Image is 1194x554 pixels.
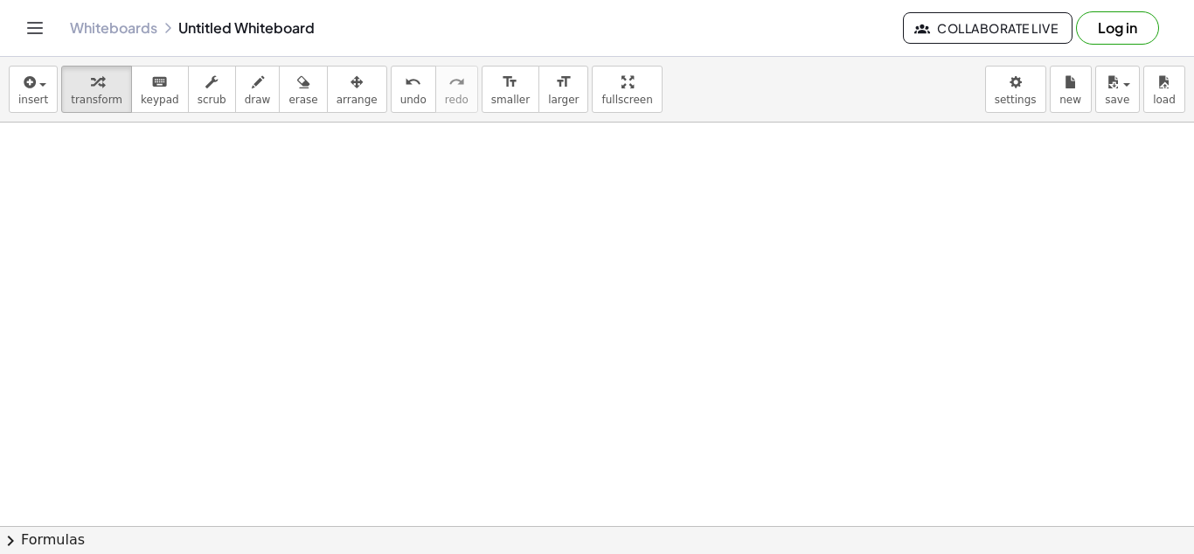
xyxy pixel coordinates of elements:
[131,66,189,113] button: keyboardkeypad
[1095,66,1140,113] button: save
[288,94,317,106] span: erase
[188,66,236,113] button: scrub
[555,72,572,93] i: format_size
[538,66,588,113] button: format_sizelarger
[502,72,518,93] i: format_size
[21,14,49,42] button: Toggle navigation
[391,66,436,113] button: undoundo
[903,12,1073,44] button: Collaborate Live
[448,72,465,93] i: redo
[279,66,327,113] button: erase
[918,20,1058,36] span: Collaborate Live
[9,66,58,113] button: insert
[693,123,1043,385] iframe: To enrich screen reader interactions, please activate Accessibility in Grammarly extension settings
[235,66,281,113] button: draw
[445,94,469,106] span: redo
[1059,94,1081,106] span: new
[601,94,652,106] span: fullscreen
[141,94,179,106] span: keypad
[995,94,1037,106] span: settings
[491,94,530,106] span: smaller
[327,66,387,113] button: arrange
[1153,94,1176,106] span: load
[70,19,157,37] a: Whiteboards
[1143,66,1185,113] button: load
[1105,94,1129,106] span: save
[1076,11,1159,45] button: Log in
[482,66,539,113] button: format_sizesmaller
[985,66,1046,113] button: settings
[71,94,122,106] span: transform
[1050,66,1092,113] button: new
[151,72,168,93] i: keyboard
[400,94,427,106] span: undo
[592,66,662,113] button: fullscreen
[198,94,226,106] span: scrub
[18,94,48,106] span: insert
[61,66,132,113] button: transform
[245,94,271,106] span: draw
[435,66,478,113] button: redoredo
[330,123,680,385] iframe: To enrich screen reader interactions, please activate Accessibility in Grammarly extension settings
[405,72,421,93] i: undo
[548,94,579,106] span: larger
[337,94,378,106] span: arrange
